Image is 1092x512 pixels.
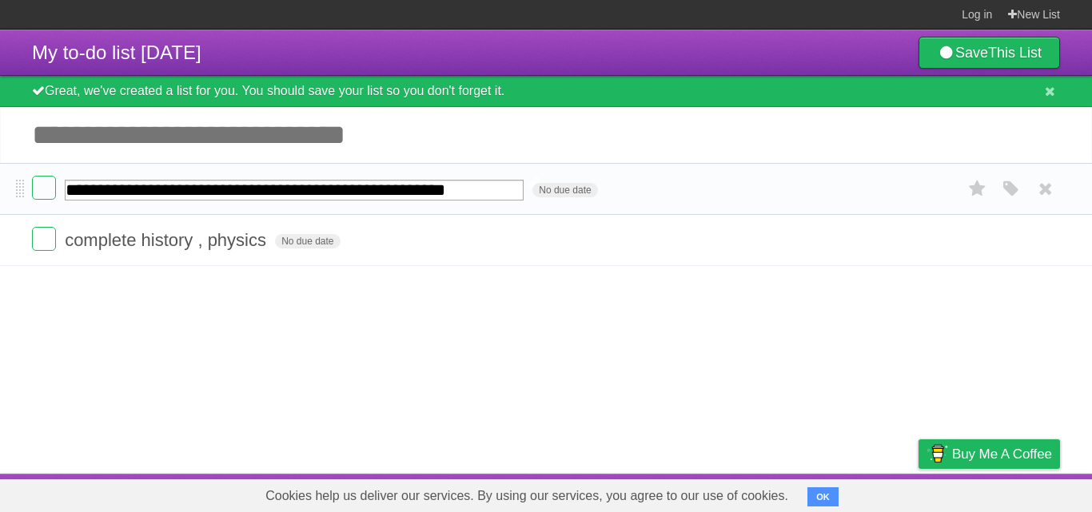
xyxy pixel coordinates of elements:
[706,478,739,508] a: About
[927,440,948,467] img: Buy me a coffee
[843,478,879,508] a: Terms
[249,480,804,512] span: Cookies help us deliver our services. By using our services, you agree to our use of cookies.
[32,176,56,200] label: Done
[988,45,1042,61] b: This List
[919,439,1060,469] a: Buy me a coffee
[275,234,340,248] span: No due date
[759,478,823,508] a: Developers
[919,37,1060,69] a: SaveThis List
[962,176,993,202] label: Star task
[65,230,270,250] span: complete history , physics
[32,42,201,63] span: My to-do list [DATE]
[807,487,839,506] button: OK
[959,478,1060,508] a: Suggest a feature
[32,227,56,251] label: Done
[532,183,597,197] span: No due date
[952,440,1052,468] span: Buy me a coffee
[898,478,939,508] a: Privacy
